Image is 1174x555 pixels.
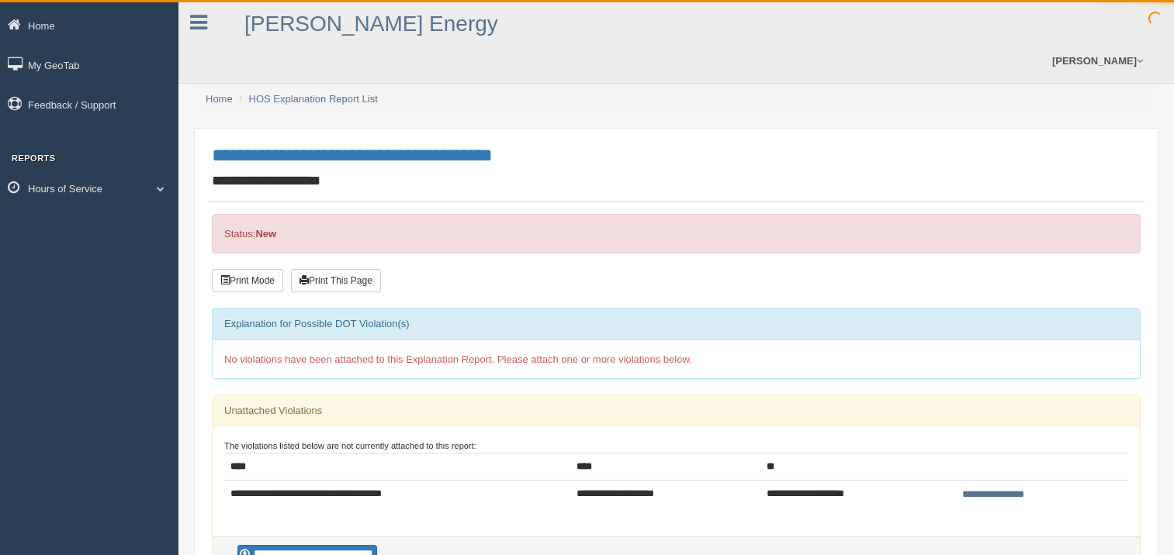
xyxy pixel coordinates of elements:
[212,214,1141,253] div: Status:
[224,441,476,450] small: The violations listed below are not currently attached to this report:
[206,93,233,105] a: Home
[255,228,276,240] strong: New
[212,269,283,292] button: Print Mode
[1044,39,1151,83] a: [PERSON_NAME]
[249,93,378,105] a: HOS Explanation Report List
[244,12,498,36] a: [PERSON_NAME] Energy
[213,309,1140,340] div: Explanation for Possible DOT Violation(s)
[291,269,381,292] button: Print This Page
[224,353,692,365] span: No violations have been attached to this Explanation Report. Please attach one or more violations...
[213,395,1140,426] div: Unattached Violations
